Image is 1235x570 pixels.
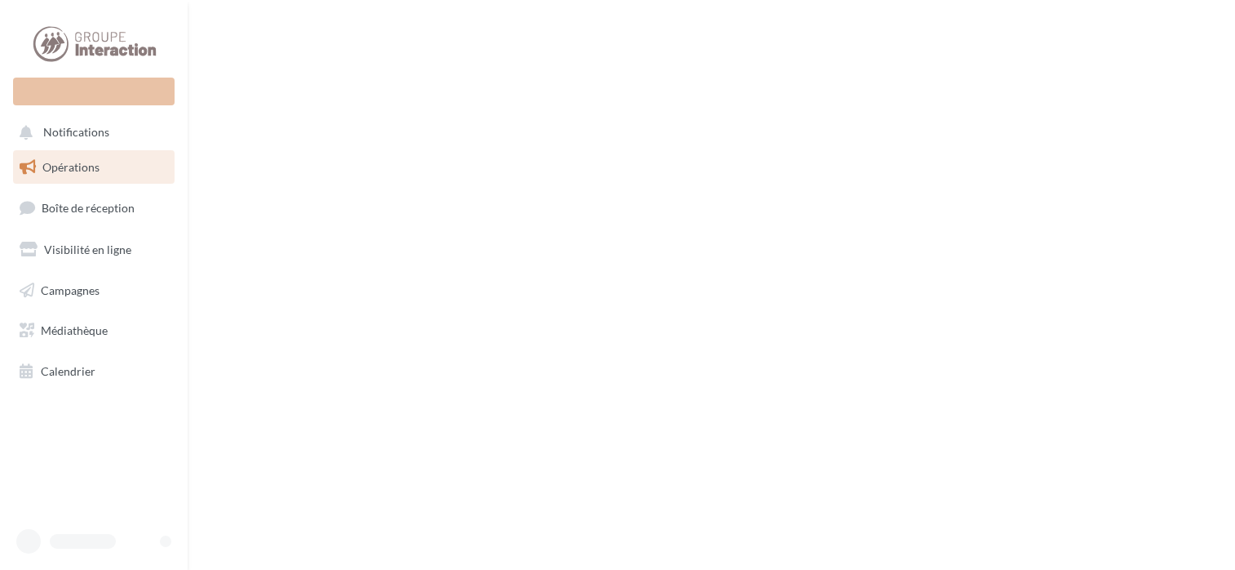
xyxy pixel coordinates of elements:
span: Médiathèque [41,323,108,337]
span: Calendrier [41,364,95,378]
div: Nouvelle campagne [13,78,175,105]
a: Opérations [10,150,178,185]
a: Visibilité en ligne [10,233,178,267]
span: Notifications [43,126,109,140]
span: Campagnes [41,283,100,296]
a: Campagnes [10,274,178,308]
span: Boîte de réception [42,201,135,215]
a: Boîte de réception [10,190,178,225]
a: Médiathèque [10,314,178,348]
a: Calendrier [10,354,178,389]
span: Visibilité en ligne [44,243,131,256]
span: Opérations [42,160,100,174]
